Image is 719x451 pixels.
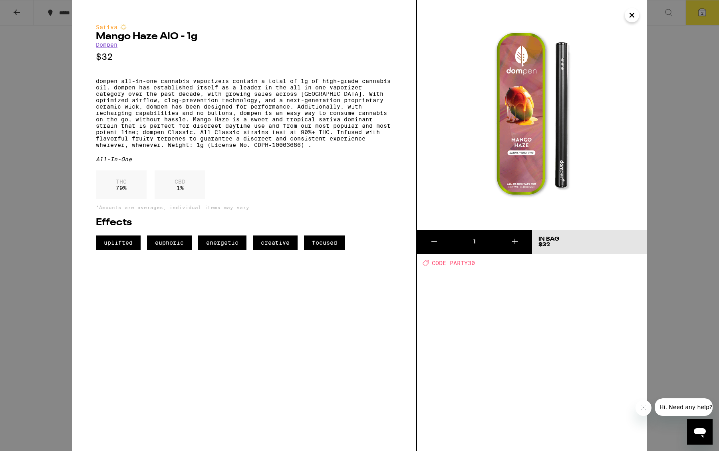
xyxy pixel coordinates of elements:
span: energetic [198,235,246,250]
iframe: Message from company [655,398,713,416]
button: Close [625,8,639,22]
p: *Amounts are averages, individual items may vary. [96,205,392,210]
div: 79 % [96,170,147,199]
h2: Mango Haze AIO - 1g [96,32,392,42]
p: $32 [96,52,392,62]
div: All-In-One [96,156,392,162]
div: 1 % [155,170,205,199]
a: Dompen [96,42,117,48]
div: Sativa [96,24,392,30]
p: THC [116,178,127,185]
iframe: Button to launch messaging window [687,419,713,445]
iframe: Close message [636,400,651,416]
p: dompen all-in-one cannabis vaporizers contain a total of 1g of high-grade cannabis oil. dompen ha... [96,78,392,148]
button: In Bag$32 [532,230,647,254]
h2: Effects [96,218,392,227]
p: CBD [175,178,185,185]
div: 1 [451,238,497,246]
span: creative [253,235,298,250]
img: sativaColor.svg [120,24,127,30]
span: CODE PARTY30 [432,260,475,266]
span: $32 [538,242,550,247]
span: euphoric [147,235,192,250]
span: focused [304,235,345,250]
span: uplifted [96,235,141,250]
div: In Bag [538,236,559,242]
